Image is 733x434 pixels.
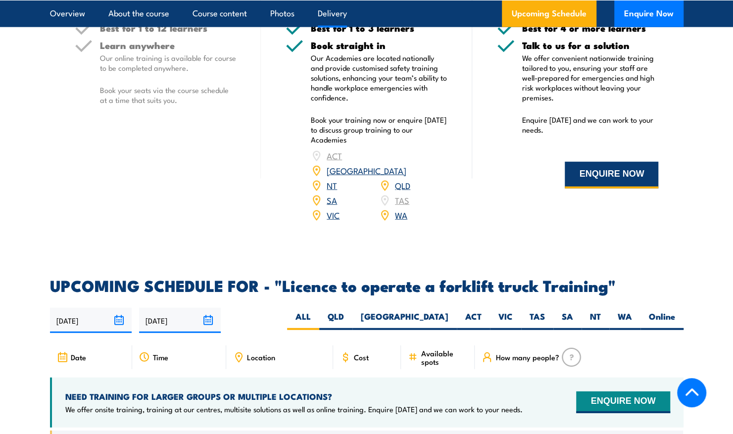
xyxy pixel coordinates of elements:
a: QLD [395,179,410,191]
a: WA [395,209,407,221]
p: Our online training is available for course to be completed anywhere. [100,53,237,73]
p: Our Academies are located nationally and provide customised safety training solutions, enhancing ... [311,53,447,102]
button: ENQUIRE NOW [576,391,670,413]
label: WA [609,311,640,330]
h2: UPCOMING SCHEDULE FOR - "Licence to operate a forklift truck Training" [50,278,684,292]
input: To date [139,308,221,333]
span: Cost [354,353,369,361]
a: NT [327,179,337,191]
span: Location [247,353,275,361]
label: VIC [490,311,521,330]
span: Time [153,353,168,361]
span: How many people? [495,353,559,361]
h5: Best for 1 to 12 learners [100,23,237,33]
h5: Best for 1 to 3 learners [311,23,447,33]
label: ALL [287,311,319,330]
h5: Book straight in [311,41,447,50]
p: Book your training now or enquire [DATE] to discuss group training to our Academies [311,115,447,145]
a: [GEOGRAPHIC_DATA] [327,164,406,176]
label: [GEOGRAPHIC_DATA] [352,311,457,330]
h5: Learn anywhere [100,41,237,50]
input: From date [50,308,132,333]
a: SA [327,194,337,206]
label: NT [582,311,609,330]
label: QLD [319,311,352,330]
h5: Best for 4 or more learners [522,23,659,33]
span: Available spots [421,349,468,366]
p: Book your seats via the course schedule at a time that suits you. [100,85,237,105]
label: SA [553,311,582,330]
label: ACT [457,311,490,330]
span: Date [71,353,86,361]
button: ENQUIRE NOW [565,162,658,189]
p: We offer onsite training, training at our centres, multisite solutions as well as online training... [65,404,523,414]
label: TAS [521,311,553,330]
p: We offer convenient nationwide training tailored to you, ensuring your staff are well-prepared fo... [522,53,659,102]
h4: NEED TRAINING FOR LARGER GROUPS OR MULTIPLE LOCATIONS? [65,391,523,402]
h5: Talk to us for a solution [522,41,659,50]
label: Online [640,311,684,330]
a: VIC [327,209,340,221]
p: Enquire [DATE] and we can work to your needs. [522,115,659,135]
